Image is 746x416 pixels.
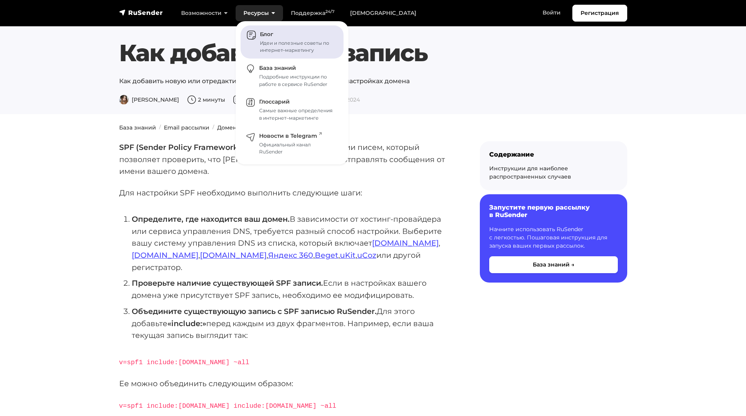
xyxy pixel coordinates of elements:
li: Для этого добавьте перед каждым из двух фрагментов. Например, если ваша текущая запись выглядит так: [132,305,455,341]
a: [DOMAIN_NAME] [132,250,198,260]
p: Начните использовать RuSender с легкостью. Пошаговая инструкция для запуска ваших первых рассылок. [489,225,618,250]
p: Для настройки SPF необходимо выполнить следующие шаги: [119,187,455,199]
a: Войти [535,5,568,21]
a: [DOMAIN_NAME] [372,238,439,248]
li: Если в настройках вашего домена уже присутствует SPF запись, необходимо ее модифицировать. [132,277,455,301]
nav: breadcrumb [114,124,632,132]
button: База знаний → [489,256,618,273]
code: v=spf1 include:[DOMAIN_NAME] include:[DOMAIN_NAME] ~all [119,402,336,410]
strong: Объедините существующую запись с SPF записью RuSender. [132,307,377,316]
span: Блог [260,31,273,38]
sup: 24/7 [325,9,334,14]
a: uKit [340,250,356,260]
p: Как добавить новую или отредактировать старую SPF запись в DNS настройках домена [119,77,627,86]
a: Новости в Telegram Официальный канал RuSender [240,127,345,161]
span: Глоссарий [259,98,290,105]
div: Официальный канал RuSender [259,141,335,156]
h6: Запустите первую рассылку в RuSender [489,204,618,219]
span: 2 минуты [187,96,225,103]
a: [DOMAIN_NAME] [200,250,267,260]
a: Запустите первую рассылку в RuSender Начните использовать RuSender с легкостью. Пошаговая инструк... [480,194,627,282]
img: RuSender [119,9,163,16]
div: Самые важные определения в интернет–маркетинге [259,107,335,122]
strong: «include:» [167,319,206,328]
div: Идеи и полезные советы по интернет–маркетингу [260,40,334,54]
img: Дата публикации [233,95,242,104]
div: Подробные инструкции по работе в сервисе RuSender [259,73,335,88]
h1: Как добавить SPF запись [119,39,627,67]
a: Beget [315,250,338,260]
p: — это метод аутентификации писем, который позволяет проверить, что [PERSON_NAME] имеет право отпр... [119,141,455,177]
a: База знаний [119,124,156,131]
a: Блог Идеи и полезные советы по интернет–маркетингу [241,26,344,59]
span: 4 мая 2023 [233,96,274,103]
a: Возможности [173,5,236,21]
div: Содержание [489,151,618,158]
span: [PERSON_NAME] [119,96,179,103]
a: uCoz [357,250,376,260]
a: Ресурсы [236,5,283,21]
span: Обновлено: 9 апреля 2024 [282,96,360,103]
span: База знаний [259,64,296,71]
a: Регистрация [572,5,627,22]
a: Яндекс 360 [268,250,313,260]
p: Ее можно объединить следующим образом: [119,378,455,390]
li: В зависимости от хостинг-провайдера или сервиса управления DNS, требуется разный способ настройки... [132,213,455,274]
span: Новости в Telegram [259,132,322,139]
img: Время чтения [187,95,196,104]
strong: SPF (Sender Policy Framework) [119,142,241,152]
a: Домены и отправители [217,124,286,131]
a: Инструкции для наиболее распространенных случаев [489,165,571,180]
a: Email рассылки [164,124,209,131]
a: Поддержка24/7 [283,5,342,21]
strong: Проверьте наличие существующей SPF записи. [132,278,323,288]
a: База знаний Подробные инструкции по работе в сервисе RuSender [240,59,345,93]
code: v=spf1 include:[DOMAIN_NAME] ~all [119,359,250,366]
a: [DEMOGRAPHIC_DATA] [342,5,424,21]
strong: Определите, где находится ваш домен. [132,214,290,224]
a: Глоссарий Самые важные определения в интернет–маркетинге [240,93,345,127]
